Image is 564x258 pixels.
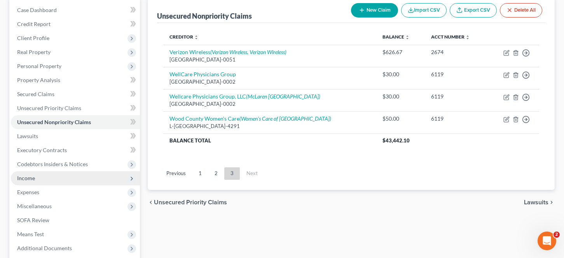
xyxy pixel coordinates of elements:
[548,199,555,205] i: chevron_right
[351,3,398,18] button: New Claim
[169,56,370,63] div: [GEOGRAPHIC_DATA]-0051
[17,21,51,27] span: Credit Report
[208,167,224,180] a: 2
[524,199,548,205] span: Lawsuits
[431,34,470,40] a: Acct Number unfold_more
[224,167,240,180] a: 3
[11,143,140,157] a: Executory Contracts
[431,48,482,56] div: 2674
[17,35,49,41] span: Client Profile
[524,199,555,205] button: Lawsuits chevron_right
[11,17,140,31] a: Credit Report
[17,231,44,237] span: Means Test
[17,189,39,195] span: Expenses
[450,3,497,18] a: Export CSV
[11,213,140,227] a: SOFA Review
[382,93,419,100] div: $30.00
[11,101,140,115] a: Unsecured Priority Claims
[17,63,61,69] span: Personal Property
[500,3,542,18] button: Delete All
[169,115,331,122] a: Wood County Women's Care(Women's Care of [GEOGRAPHIC_DATA])
[431,70,482,78] div: 6119
[538,232,556,250] iframe: Intercom live chat
[11,3,140,17] a: Case Dashboard
[554,232,560,238] span: 2
[157,11,252,21] div: Unsecured Nonpriority Claims
[11,115,140,129] a: Unsecured Nonpriority Claims
[169,100,370,108] div: [GEOGRAPHIC_DATA]-0002
[382,70,419,78] div: $30.00
[17,77,60,83] span: Property Analysis
[401,3,447,18] button: Import CSV
[194,35,199,40] i: unfold_more
[169,71,236,77] a: WellCare Physicians Group
[17,7,57,13] span: Case Dashboard
[17,133,38,139] span: Lawsuits
[382,137,410,144] span: $43,442.10
[169,123,370,130] div: L-[GEOGRAPHIC_DATA]-4291
[160,167,192,180] a: Previous
[17,175,35,181] span: Income
[17,49,51,55] span: Real Property
[169,34,199,40] a: Creditor unfold_more
[465,35,470,40] i: unfold_more
[431,93,482,100] div: 6119
[405,35,410,40] i: unfold_more
[17,119,91,125] span: Unsecured Nonpriority Claims
[17,203,52,209] span: Miscellaneous
[163,133,377,147] th: Balance Total
[192,167,208,180] a: 1
[17,91,54,97] span: Secured Claims
[11,87,140,101] a: Secured Claims
[17,161,88,167] span: Codebtors Insiders & Notices
[148,199,154,205] i: chevron_left
[17,217,49,223] span: SOFA Review
[11,73,140,87] a: Property Analysis
[169,78,370,86] div: [GEOGRAPHIC_DATA]-0002
[239,115,331,122] i: (Women's Care of [GEOGRAPHIC_DATA])
[431,115,482,123] div: 6119
[17,105,81,111] span: Unsecured Priority Claims
[169,49,286,55] a: Verizon Wireless(Verizon Wireless, Verizon Wireless)
[382,115,419,123] div: $50.00
[11,129,140,143] a: Lawsuits
[246,93,320,100] i: (McLaren [GEOGRAPHIC_DATA])
[382,48,419,56] div: $626.67
[148,199,227,205] button: chevron_left Unsecured Priority Claims
[17,147,67,153] span: Executory Contracts
[17,245,72,251] span: Additional Documents
[382,34,410,40] a: Balance unfold_more
[210,49,286,55] i: (Verizon Wireless, Verizon Wireless)
[169,93,320,100] a: Wellcare Physicians Group, LLC(McLaren [GEOGRAPHIC_DATA])
[154,199,227,205] span: Unsecured Priority Claims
